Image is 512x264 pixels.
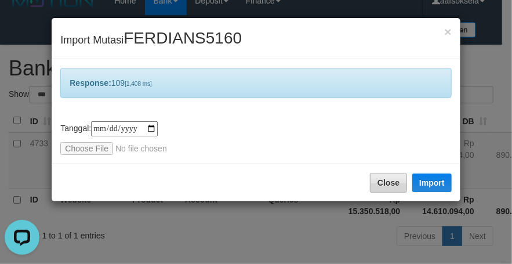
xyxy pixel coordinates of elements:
button: Open LiveChat chat widget [5,5,39,39]
button: Close [444,26,451,38]
div: Tanggal: [60,121,451,155]
span: × [444,25,451,38]
button: Import [412,173,452,192]
span: [1,408 ms] [125,81,152,87]
span: Import Mutasi [60,34,242,46]
b: Response: [70,78,111,88]
button: Close [370,173,407,193]
span: FERDIANS5160 [124,29,242,47]
div: 109 [60,68,451,98]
